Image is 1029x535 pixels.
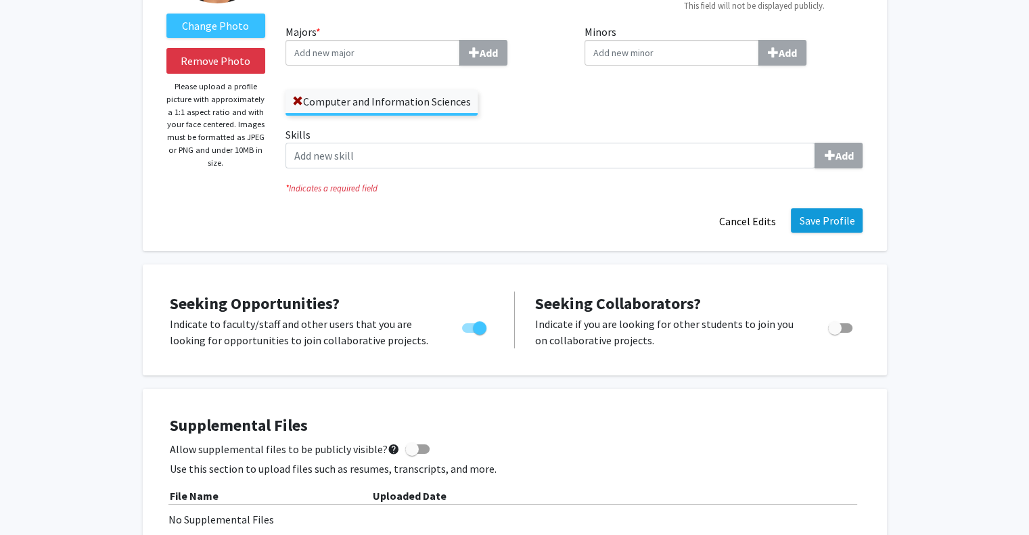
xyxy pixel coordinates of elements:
[815,143,863,168] button: Skills
[285,90,478,113] label: Computer and Information Sciences
[170,489,219,503] b: File Name
[285,40,460,66] input: Majors*Add
[170,416,860,436] h4: Supplemental Files
[791,208,863,233] button: Save Profile
[585,40,759,66] input: MinorsAdd
[388,441,400,457] mat-icon: help
[535,293,701,314] span: Seeking Collaborators?
[170,441,400,457] span: Allow supplemental files to be publicly visible?
[10,474,58,525] iframe: Chat
[285,182,863,195] i: Indicates a required field
[710,208,784,234] button: Cancel Edits
[285,126,863,168] label: Skills
[170,461,860,477] p: Use this section to upload files such as resumes, transcripts, and more.
[835,149,853,162] b: Add
[285,24,564,66] label: Majors
[585,24,863,66] label: Minors
[170,293,340,314] span: Seeking Opportunities?
[535,316,802,348] p: Indicate if you are looking for other students to join you on collaborative projects.
[373,489,447,503] b: Uploaded Date
[758,40,806,66] button: Minors
[480,46,498,60] b: Add
[166,14,266,38] label: ChangeProfile Picture
[166,80,266,169] p: Please upload a profile picture with approximately a 1:1 aspect ratio and with your face centered...
[166,48,266,74] button: Remove Photo
[168,511,861,528] div: No Supplemental Files
[823,316,860,336] div: Toggle
[457,316,494,336] div: Toggle
[170,316,436,348] p: Indicate to faculty/staff and other users that you are looking for opportunities to join collabor...
[459,40,507,66] button: Majors*
[285,143,815,168] input: SkillsAdd
[779,46,797,60] b: Add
